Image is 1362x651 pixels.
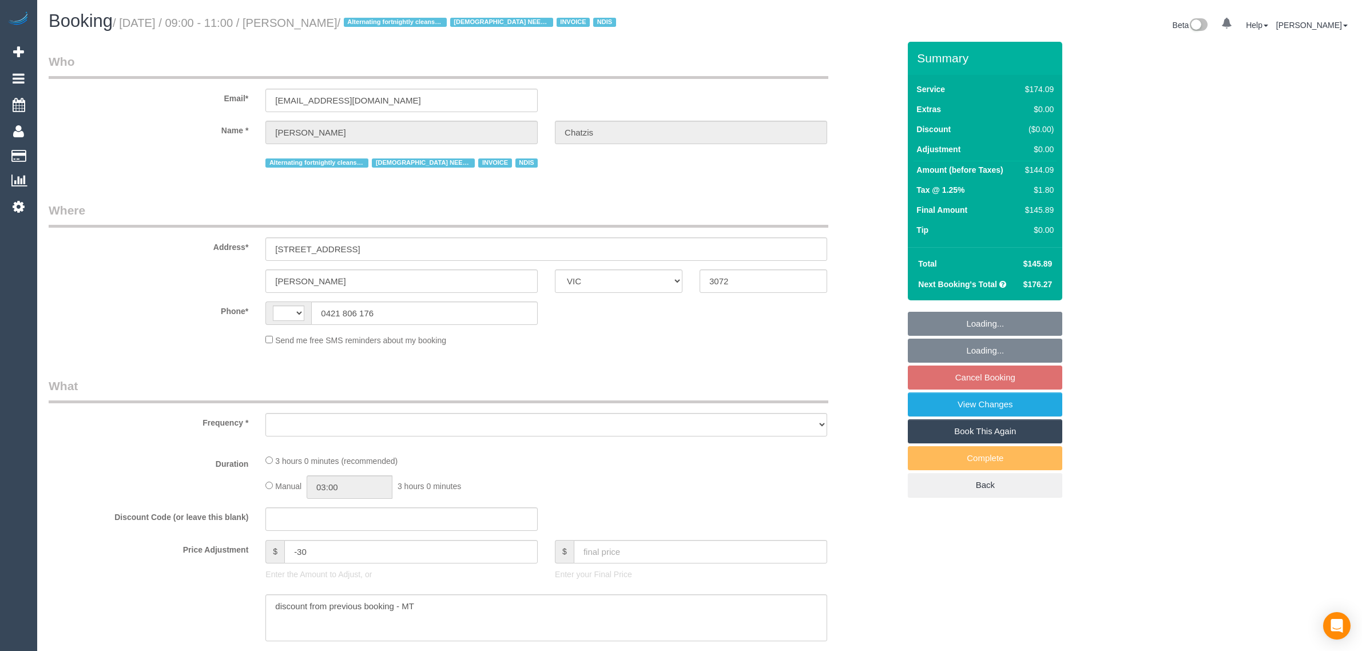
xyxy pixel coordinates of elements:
[1020,124,1054,135] div: ($0.00)
[515,158,538,168] span: NDIS
[49,53,828,79] legend: Who
[265,121,538,144] input: First Name*
[40,89,257,104] label: Email*
[574,540,827,563] input: final price
[1189,18,1208,33] img: New interface
[311,301,538,325] input: Phone*
[1023,280,1053,289] span: $176.27
[40,301,257,317] label: Phone*
[1020,164,1054,176] div: $144.09
[1323,612,1351,640] div: Open Intercom Messenger
[1020,184,1054,196] div: $1.80
[40,121,257,136] label: Name *
[593,18,616,27] span: NDIS
[916,144,960,155] label: Adjustment
[916,104,941,115] label: Extras
[917,51,1057,65] h3: Summary
[916,204,967,216] label: Final Amount
[555,121,827,144] input: Last Name*
[49,202,828,228] legend: Where
[7,11,30,27] img: Automaid Logo
[916,124,951,135] label: Discount
[398,482,461,491] span: 3 hours 0 minutes
[557,18,590,27] span: INVOICE
[113,17,620,29] small: / [DATE] / 09:00 - 11:00 / [PERSON_NAME]
[908,419,1062,443] a: Book This Again
[337,17,620,29] span: /
[1276,21,1348,30] a: [PERSON_NAME]
[555,540,574,563] span: $
[40,540,257,555] label: Price Adjustment
[450,18,553,27] span: [DEMOGRAPHIC_DATA] NEEDED
[916,164,1003,176] label: Amount (before Taxes)
[1020,144,1054,155] div: $0.00
[1173,21,1208,30] a: Beta
[265,540,284,563] span: $
[344,18,447,27] span: Alternating fortnightly cleans with [PERSON_NAME]
[49,378,828,403] legend: What
[1020,84,1054,95] div: $174.09
[40,454,257,470] label: Duration
[916,184,964,196] label: Tax @ 1.25%
[49,11,113,31] span: Booking
[916,224,928,236] label: Tip
[275,457,398,466] span: 3 hours 0 minutes (recommended)
[1246,21,1268,30] a: Help
[40,507,257,523] label: Discount Code (or leave this blank)
[265,569,538,580] p: Enter the Amount to Adjust, or
[40,413,257,428] label: Frequency *
[1023,259,1053,268] span: $145.89
[265,269,538,293] input: Suburb*
[700,269,827,293] input: Post Code*
[372,158,475,168] span: [DEMOGRAPHIC_DATA] NEEDED
[275,482,301,491] span: Manual
[908,473,1062,497] a: Back
[918,259,936,268] strong: Total
[275,336,446,345] span: Send me free SMS reminders about my booking
[555,569,827,580] p: Enter your Final Price
[918,280,997,289] strong: Next Booking's Total
[1020,104,1054,115] div: $0.00
[40,237,257,253] label: Address*
[916,84,945,95] label: Service
[1020,204,1054,216] div: $145.89
[265,89,538,112] input: Email*
[478,158,511,168] span: INVOICE
[265,158,368,168] span: Alternating fortnightly cleans with [PERSON_NAME]
[908,392,1062,416] a: View Changes
[1020,224,1054,236] div: $0.00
